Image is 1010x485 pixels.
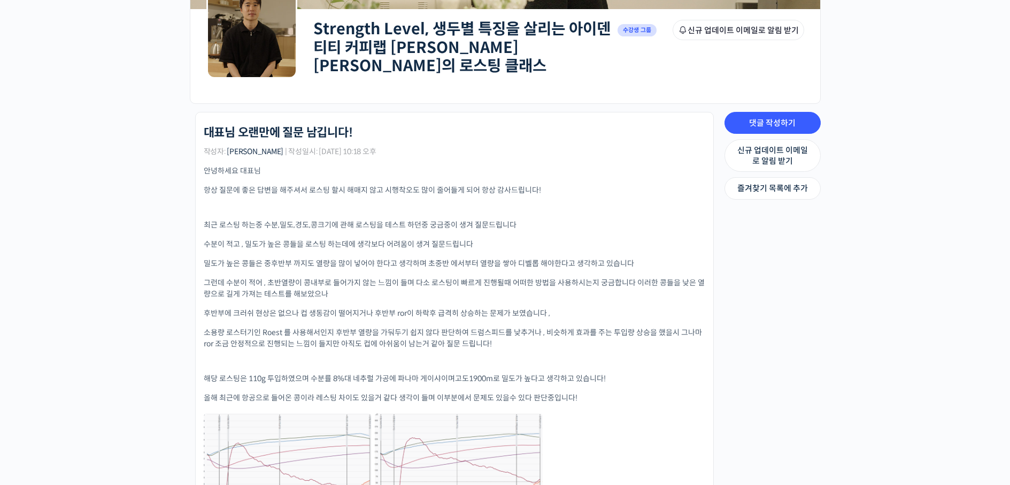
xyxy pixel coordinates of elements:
[673,20,804,40] button: 신규 업데이트 이메일로 알림 받기
[138,339,205,366] a: 설정
[724,112,821,134] a: 댓글 작성하기
[204,277,705,300] p: 그런데 수분이 적어 , 초반열량이 콩내부로 들어가지 않는 느낌이 들며 다소 로스팅이 빠르게 진행될때 어떠한 방법을 사용하시는지 궁금합니다 이러한 콩들을 낮은 열량으로 길게 가...
[204,258,705,269] p: 밀도가 높은 콩들은 중후반부 까지도 열량을 많이 넣어야 한다고 생각하며 초중반 에서부터 열량을 쌓아 디벨롭 해야한다고 생각하고 있습니다
[204,219,705,231] p: 최근 로스팅 하는중 수분,밀도,경도,콩크기에 관해 로스팅을 테스트 하던중 궁금중이 생겨 질문드립니다
[204,327,705,350] p: 소용량 로스터기인 Roest 를 사용해서인지 후반부 열량을 가둬두기 쉽지 않다 판단하여 드럼스피드를 낮추거나 , 비슷하게 효과를 주는 투입량 상승을 했을시 그나마 ror 조금...
[98,356,111,365] span: 대화
[724,139,821,172] a: 신규 업데이트 이메일로 알림 받기
[204,126,353,140] h1: 대표님 오랜만에 질문 남깁니다!
[71,339,138,366] a: 1대화
[204,148,376,155] span: 작성자: | 작성일시: [DATE] 10:18 오후
[618,24,657,36] span: 수강생 그룹
[204,185,705,196] p: 항상 질문에 좋은 답변을 해주셔서 로스팅 할시 해매지 않고 시행착오도 많이 줄어들게 되어 항상 감사드립니다!
[227,147,283,156] a: [PERSON_NAME]
[165,355,178,364] span: 설정
[3,339,71,366] a: 홈
[34,355,40,364] span: 홈
[204,373,705,384] p: 해당 로스팅은 110g 투입하였으며 수분률 8%대 네추럴 가공에 파나마 게이샤이며고도1900m로 밀도가 높다고 생각하고 있습니다!
[724,177,821,200] a: 즐겨찾기 목록에 추가
[109,339,112,347] span: 1
[313,19,611,75] a: Strength Level, 생두별 특징을 살리는 아이덴티티 커피랩 [PERSON_NAME] [PERSON_NAME]의 로스팅 클래스
[204,239,705,250] p: 수분이 적고 , 밀도가 높은 콩들을 로스팅 하는데에 생각보다 어려움이 생겨 질문드립니다
[204,165,705,177] p: 안녕하세요 대표님
[204,392,705,404] p: 올해 최근에 항공으로 들어온 콩이라 레스팅 차이도 있을거 같다 생각이 들며 이부분에서 문제도 있을수 있다 판단중입니다!
[204,308,705,319] p: 후반부에 크러쉬 현상은 없으나 컵 생동감이 떨어지거나 후반부 ror이 하락후 급격히 상승하는 문제가 보였습니다 ,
